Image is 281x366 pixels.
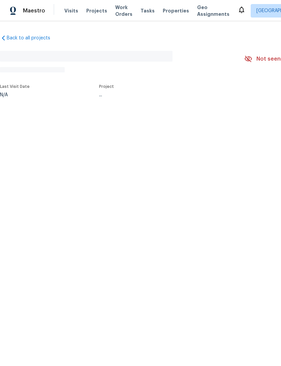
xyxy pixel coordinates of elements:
[99,85,114,89] span: Project
[99,93,228,97] div: ...
[23,7,45,14] span: Maestro
[197,4,229,18] span: Geo Assignments
[163,7,189,14] span: Properties
[115,4,132,18] span: Work Orders
[86,7,107,14] span: Projects
[64,7,78,14] span: Visits
[140,8,155,13] span: Tasks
